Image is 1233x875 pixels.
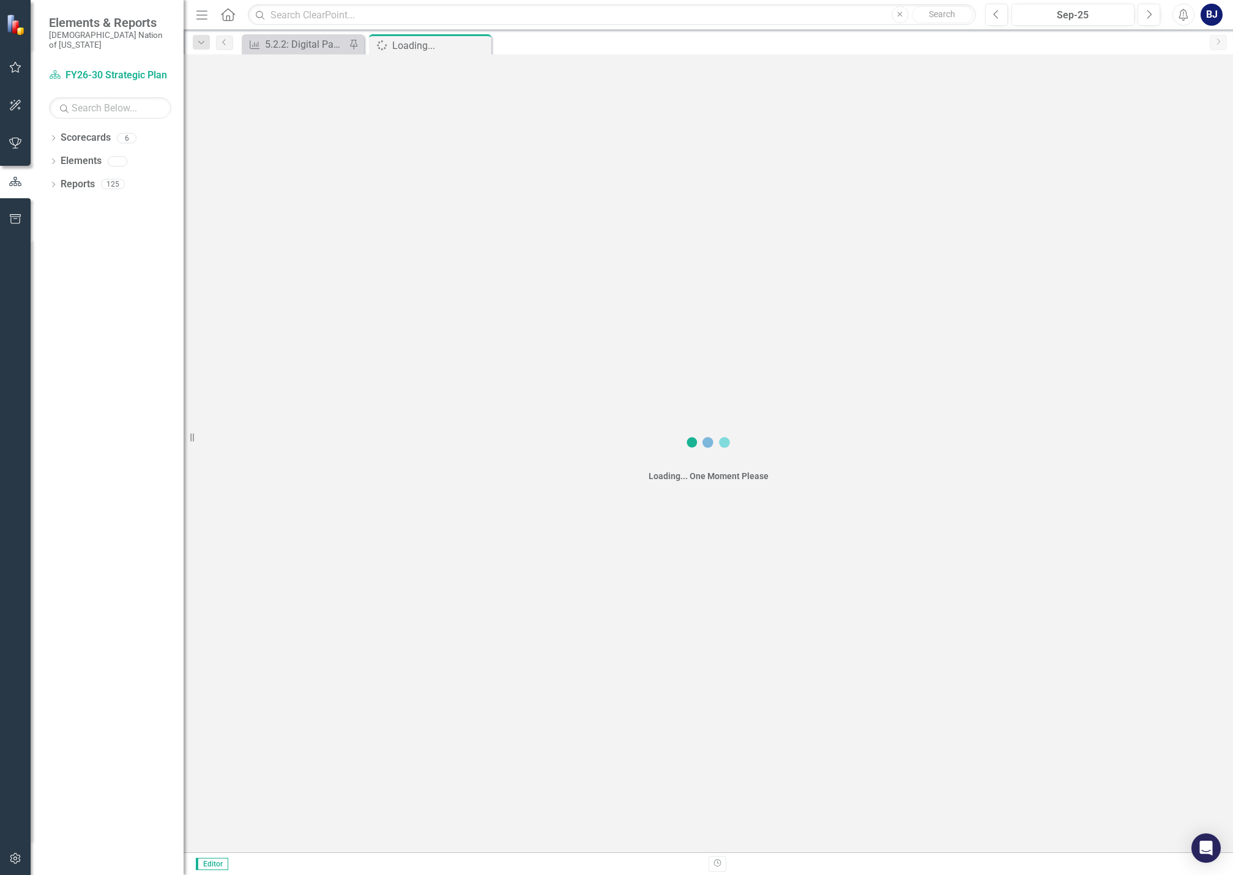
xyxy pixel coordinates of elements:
[1201,4,1223,26] button: BJ
[248,4,975,26] input: Search ClearPoint...
[49,15,171,30] span: Elements & Reports
[392,38,488,53] div: Loading...
[49,30,171,50] small: [DEMOGRAPHIC_DATA] Nation of [US_STATE]
[649,470,769,482] div: Loading... One Moment Please
[245,37,346,52] a: 5.2.2: Digital Payments KPIs
[196,858,228,870] span: Editor
[101,179,125,190] div: 125
[61,131,111,145] a: Scorecards
[117,133,136,143] div: 6
[49,69,171,83] a: FY26-30 Strategic Plan
[1011,4,1135,26] button: Sep-25
[5,13,28,36] img: ClearPoint Strategy
[49,97,171,119] input: Search Below...
[61,154,102,168] a: Elements
[61,177,95,192] a: Reports
[1016,8,1131,23] div: Sep-25
[929,9,955,19] span: Search
[1191,833,1221,863] div: Open Intercom Messenger
[265,37,346,52] div: 5.2.2: Digital Payments KPIs
[912,6,973,23] button: Search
